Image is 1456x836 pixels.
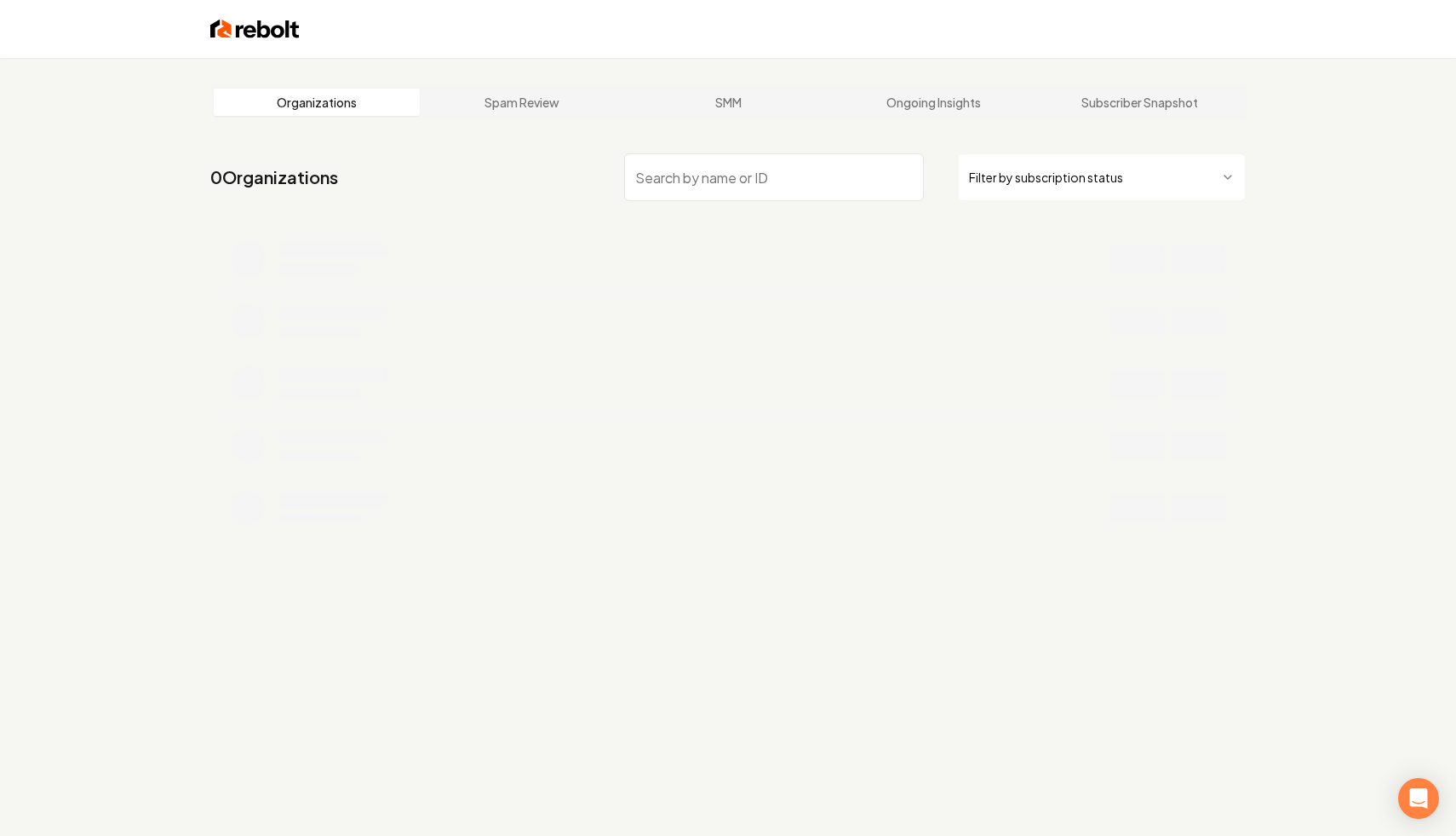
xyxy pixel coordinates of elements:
input: Search by name or ID [624,153,924,201]
a: 0Organizations [210,165,338,189]
img: Rebolt Logo [210,17,300,41]
a: Subscriber Snapshot [1036,89,1242,116]
a: Organizations [214,89,420,116]
a: Spam Review [420,89,626,116]
a: SMM [625,89,831,116]
a: Ongoing Insights [831,89,1037,116]
div: Open Intercom Messenger [1398,778,1439,819]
